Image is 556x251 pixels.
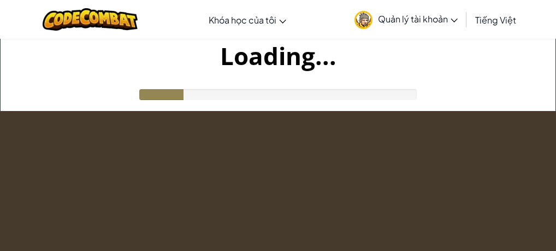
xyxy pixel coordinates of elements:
[1,39,555,73] h1: Loading...
[475,14,516,26] span: Tiếng Việt
[43,8,138,31] img: CodeCombat logo
[349,2,463,37] a: Quản lý tài khoản
[354,11,372,29] img: avatar
[209,14,276,26] span: Khóa học của tôi
[203,5,292,34] a: Khóa học của tôi
[378,13,458,25] span: Quản lý tài khoản
[470,5,522,34] a: Tiếng Việt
